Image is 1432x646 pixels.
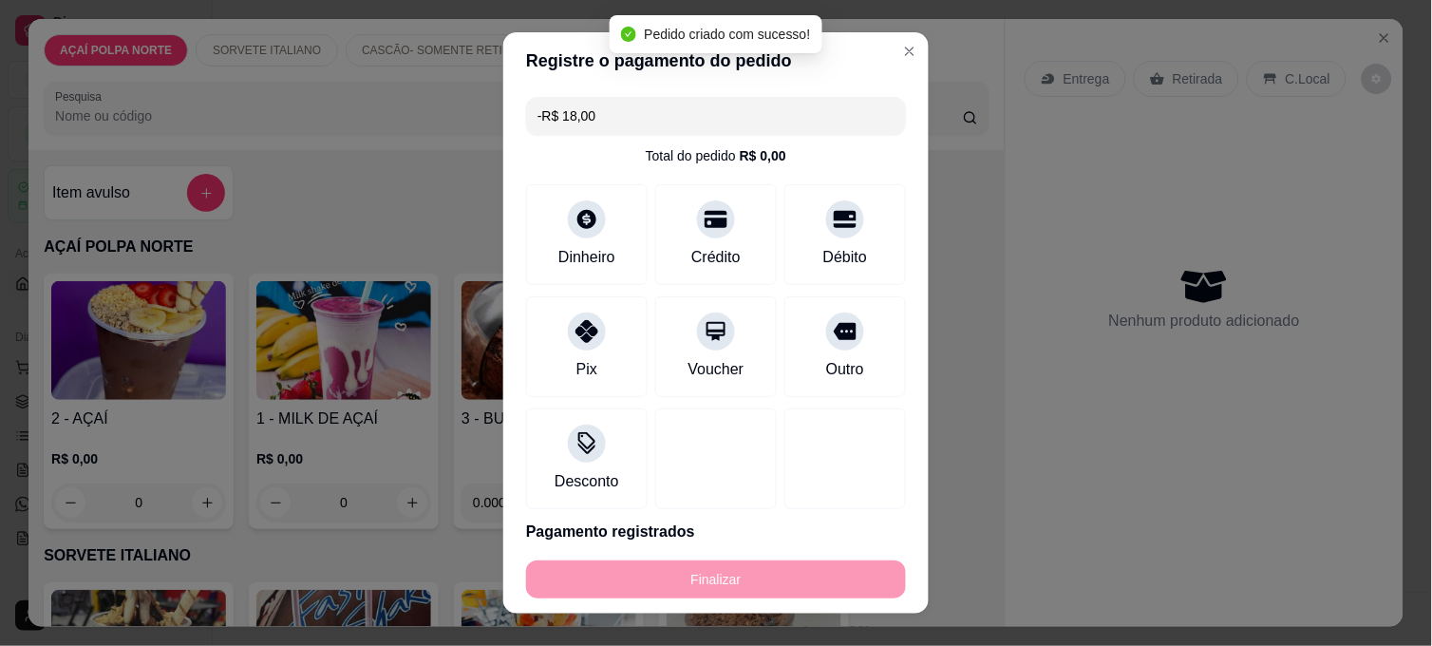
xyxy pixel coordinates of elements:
[826,358,864,381] div: Outro
[691,246,741,269] div: Crédito
[576,358,597,381] div: Pix
[823,246,867,269] div: Débito
[621,27,636,42] span: check-circle
[526,521,906,543] p: Pagamento registrados
[895,36,925,66] button: Close
[555,470,619,493] div: Desconto
[688,358,744,381] div: Voucher
[644,27,810,42] span: Pedido criado com sucesso!
[503,32,929,89] header: Registre o pagamento do pedido
[740,146,786,165] div: R$ 0,00
[537,97,895,135] input: Ex.: hambúrguer de cordeiro
[558,246,615,269] div: Dinheiro
[646,146,786,165] div: Total do pedido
